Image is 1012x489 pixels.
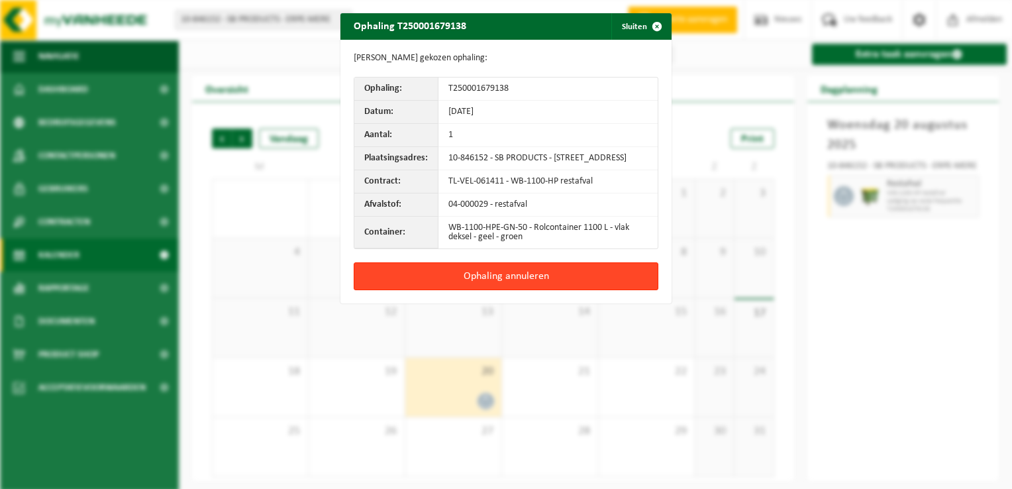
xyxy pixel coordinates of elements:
td: 04-000029 - restafval [438,193,658,217]
button: Ophaling annuleren [354,262,658,290]
th: Afvalstof: [354,193,438,217]
th: Contract: [354,170,438,193]
td: 1 [438,124,658,147]
td: [DATE] [438,101,658,124]
th: Plaatsingsadres: [354,147,438,170]
th: Container: [354,217,438,248]
button: Sluiten [611,13,670,40]
td: WB-1100-HPE-GN-50 - Rolcontainer 1100 L - vlak deksel - geel - groen [438,217,658,248]
td: TL-VEL-061411 - WB-1100-HP restafval [438,170,658,193]
td: T250001679138 [438,78,658,101]
h2: Ophaling T250001679138 [340,13,480,38]
th: Ophaling: [354,78,438,101]
td: 10-846152 - SB PRODUCTS - [STREET_ADDRESS] [438,147,658,170]
th: Datum: [354,101,438,124]
th: Aantal: [354,124,438,147]
p: [PERSON_NAME] gekozen ophaling: [354,53,658,64]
